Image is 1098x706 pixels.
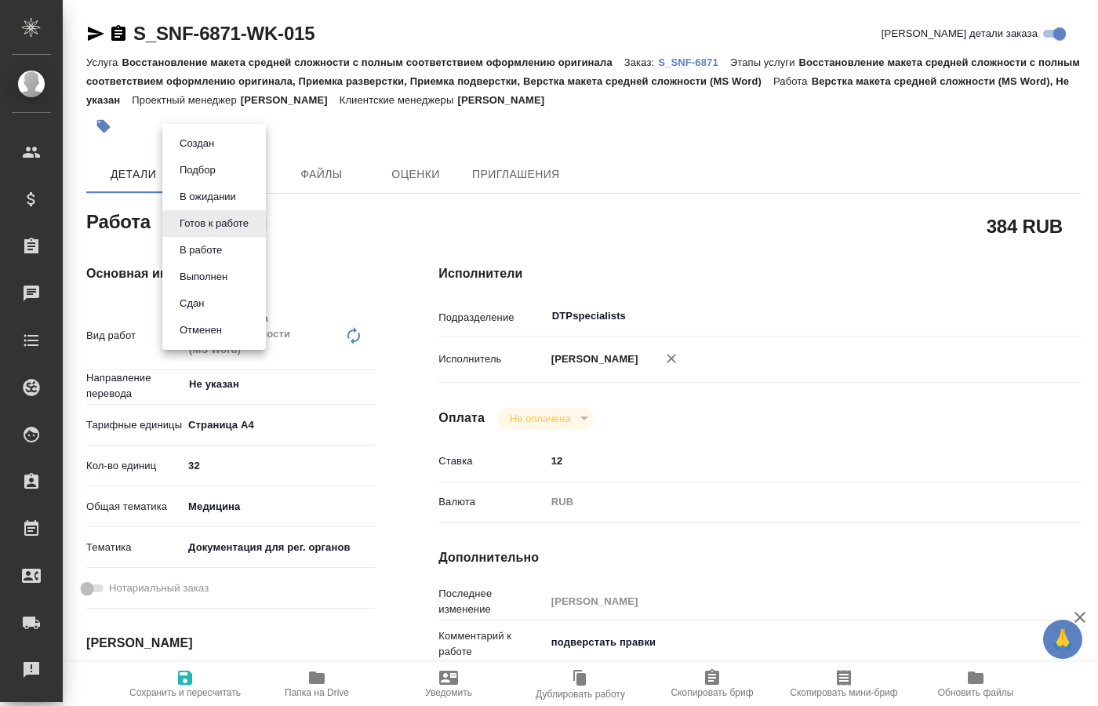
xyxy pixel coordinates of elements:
button: Подбор [175,162,220,179]
button: Создан [175,135,219,152]
button: В ожидании [175,188,241,206]
button: Отменен [175,322,227,339]
button: Выполнен [175,268,232,286]
button: Сдан [175,295,209,312]
button: В работе [175,242,227,259]
button: Готов к работе [175,215,253,232]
